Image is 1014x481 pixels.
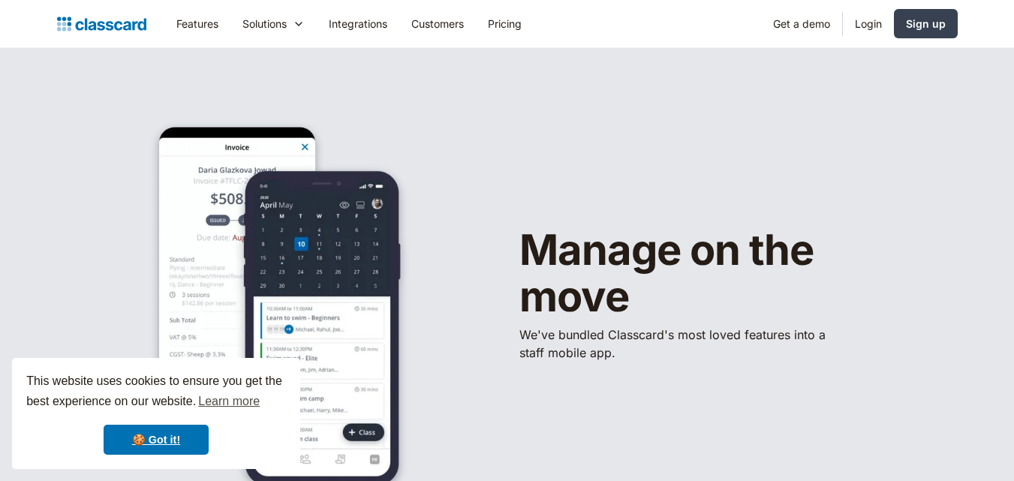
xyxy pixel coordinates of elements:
[26,372,286,413] span: This website uses cookies to ensure you get the best experience on our website.
[399,7,476,41] a: Customers
[164,7,230,41] a: Features
[761,7,842,41] a: Get a demo
[843,7,894,41] a: Login
[476,7,534,41] a: Pricing
[230,7,317,41] div: Solutions
[519,227,910,320] h1: Manage on the move
[906,16,946,32] div: Sign up
[12,358,300,469] div: cookieconsent
[57,14,146,35] a: Logo
[104,425,209,455] a: dismiss cookie message
[242,16,287,32] div: Solutions
[894,9,958,38] a: Sign up
[519,326,835,362] p: We've bundled ​Classcard's most loved features into a staff mobile app.
[317,7,399,41] a: Integrations
[196,390,262,413] a: learn more about cookies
